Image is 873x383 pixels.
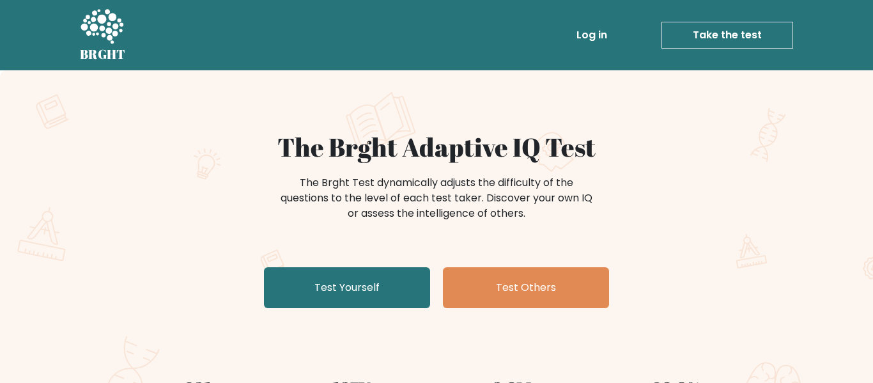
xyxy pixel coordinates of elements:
[443,267,609,308] a: Test Others
[571,22,612,48] a: Log in
[125,132,748,162] h1: The Brght Adaptive IQ Test
[80,5,126,65] a: BRGHT
[264,267,430,308] a: Test Yourself
[277,175,596,221] div: The Brght Test dynamically adjusts the difficulty of the questions to the level of each test take...
[661,22,793,49] a: Take the test
[80,47,126,62] h5: BRGHT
